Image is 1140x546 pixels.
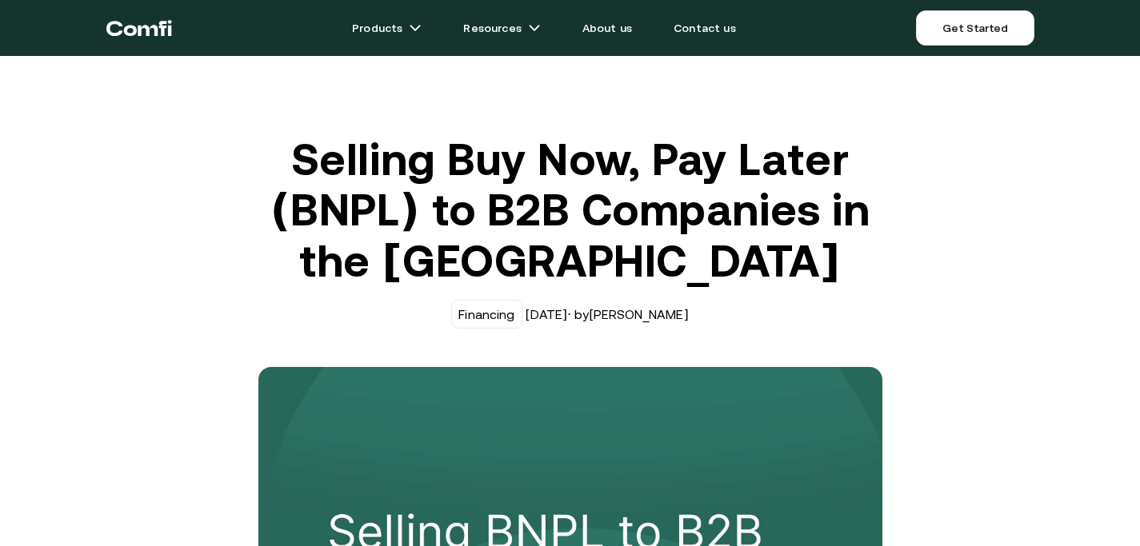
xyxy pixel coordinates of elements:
img: arrow icons [528,22,541,34]
a: Get Started [916,10,1034,46]
div: [DATE] · by [PERSON_NAME] [258,300,882,329]
a: Resourcesarrow icons [444,12,559,44]
a: About us [563,12,651,44]
div: Financing [458,307,514,321]
a: Contact us [654,12,755,44]
h1: Selling Buy Now, Pay Later (BNPL) to B2B Companies in the [GEOGRAPHIC_DATA] [258,134,882,287]
a: Return to the top of the Comfi home page [106,4,172,52]
a: Productsarrow icons [333,12,441,44]
img: arrow icons [409,22,422,34]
